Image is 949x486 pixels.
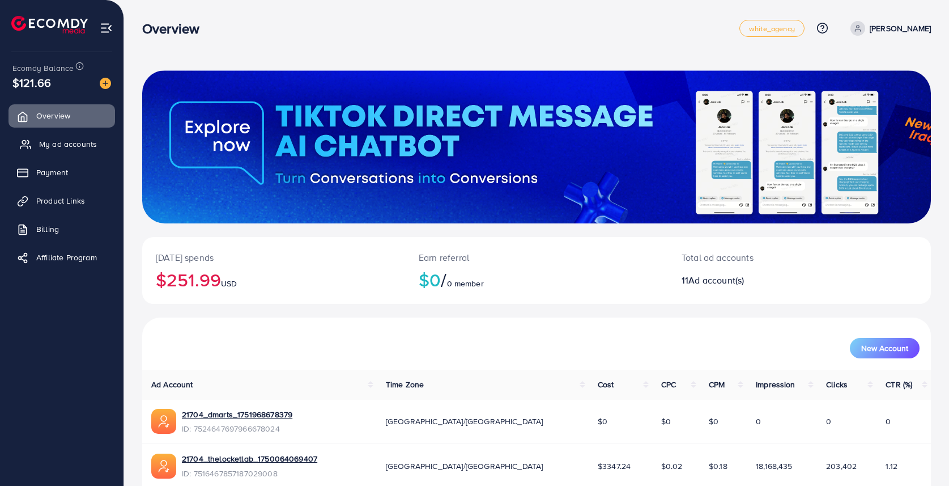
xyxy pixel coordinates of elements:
img: logo [11,16,88,33]
span: Cost [598,379,614,390]
span: $0 [661,416,671,427]
a: My ad accounts [8,133,115,155]
span: $121.66 [12,74,51,91]
a: Overview [8,104,115,127]
span: 0 [886,416,891,427]
span: New Account [861,344,908,352]
span: CPC [661,379,676,390]
p: Total ad accounts [682,251,852,264]
span: Billing [36,223,59,235]
span: $0 [709,416,718,427]
span: $0.18 [709,460,727,472]
img: image [100,78,111,89]
span: $0.02 [661,460,683,472]
span: white_agency [749,25,795,32]
h2: 11 [682,275,852,286]
a: 21704_thelocketlab_1750064069407 [182,453,317,464]
span: 1.12 [886,460,897,472]
span: Ad Account [151,379,193,390]
img: ic-ads-acc.e4c84228.svg [151,454,176,479]
span: Product Links [36,195,85,206]
img: ic-ads-acc.e4c84228.svg [151,409,176,434]
span: USD [221,278,237,289]
span: ID: 7524647697966678024 [182,423,292,434]
span: Impression [756,379,795,390]
img: menu [100,22,113,35]
span: Ad account(s) [688,274,744,286]
h2: $251.99 [156,269,391,290]
p: [DATE] spends [156,251,391,264]
a: Affiliate Program [8,246,115,269]
span: / [441,267,446,293]
a: 21704_dmarts_1751968678379 [182,409,292,420]
span: 0 [756,416,761,427]
h2: $0 [419,269,654,290]
h3: Overview [142,20,208,37]
a: Product Links [8,189,115,212]
span: Time Zone [386,379,424,390]
span: Payment [36,167,68,178]
span: 203,402 [826,460,857,472]
span: [GEOGRAPHIC_DATA]/[GEOGRAPHIC_DATA] [386,460,543,472]
iframe: Chat [901,435,941,477]
span: Overview [36,110,70,121]
a: white_agency [739,20,805,37]
span: Affiliate Program [36,252,97,263]
p: Earn referral [419,251,654,264]
span: 18,168,435 [756,460,793,472]
span: $0 [598,416,607,427]
span: 0 [826,416,831,427]
span: Ecomdy Balance [12,62,74,74]
span: Clicks [826,379,848,390]
span: 0 member [447,278,484,289]
span: [GEOGRAPHIC_DATA]/[GEOGRAPHIC_DATA] [386,416,543,427]
span: ID: 7516467857187029008 [182,468,317,479]
span: $3347.24 [598,460,631,472]
p: [PERSON_NAME] [870,22,931,35]
button: New Account [850,338,920,358]
span: My ad accounts [39,138,97,150]
a: Payment [8,161,115,184]
span: CTR (%) [886,379,912,390]
a: [PERSON_NAME] [846,21,931,36]
span: CPM [709,379,725,390]
a: Billing [8,218,115,240]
